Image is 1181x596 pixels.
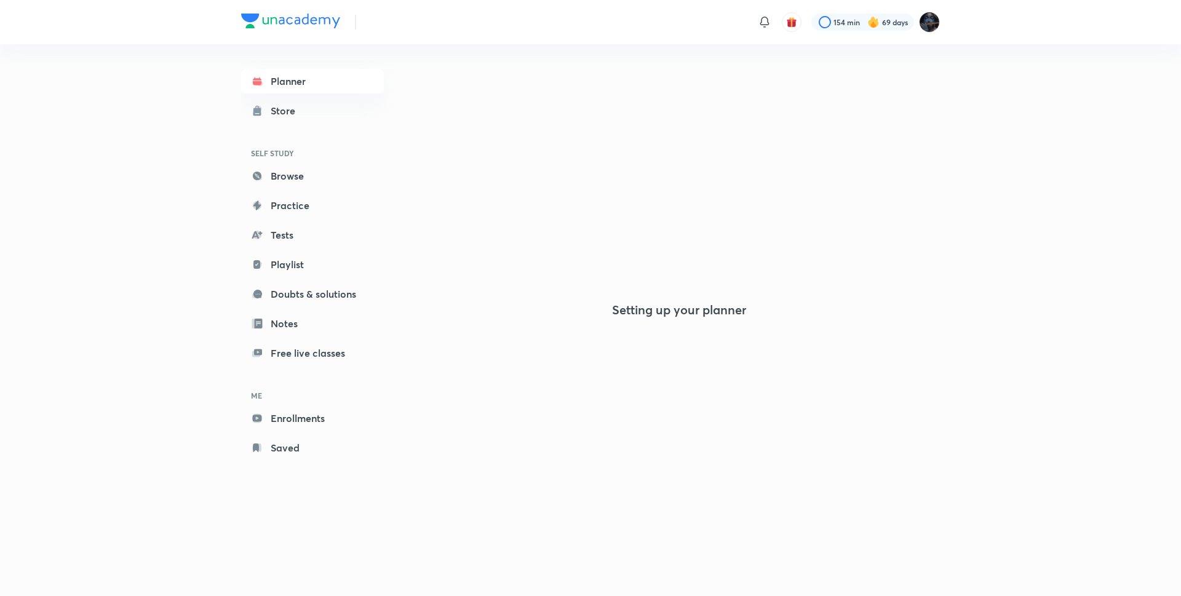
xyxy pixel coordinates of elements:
[867,16,880,28] img: streak
[241,98,384,123] a: Store
[241,385,384,406] h6: ME
[241,406,384,431] a: Enrollments
[241,435,384,460] a: Saved
[612,303,746,317] h4: Setting up your planner
[782,12,801,32] button: avatar
[271,103,303,118] div: Store
[241,341,384,365] a: Free live classes
[241,252,384,277] a: Playlist
[241,14,340,28] img: Company Logo
[241,223,384,247] a: Tests
[241,164,384,188] a: Browse
[241,69,384,93] a: Planner
[919,12,940,33] img: Purnima Sharma
[241,282,384,306] a: Doubts & solutions
[241,311,384,336] a: Notes
[786,17,797,28] img: avatar
[241,14,340,31] a: Company Logo
[241,193,384,218] a: Practice
[241,143,384,164] h6: SELF STUDY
